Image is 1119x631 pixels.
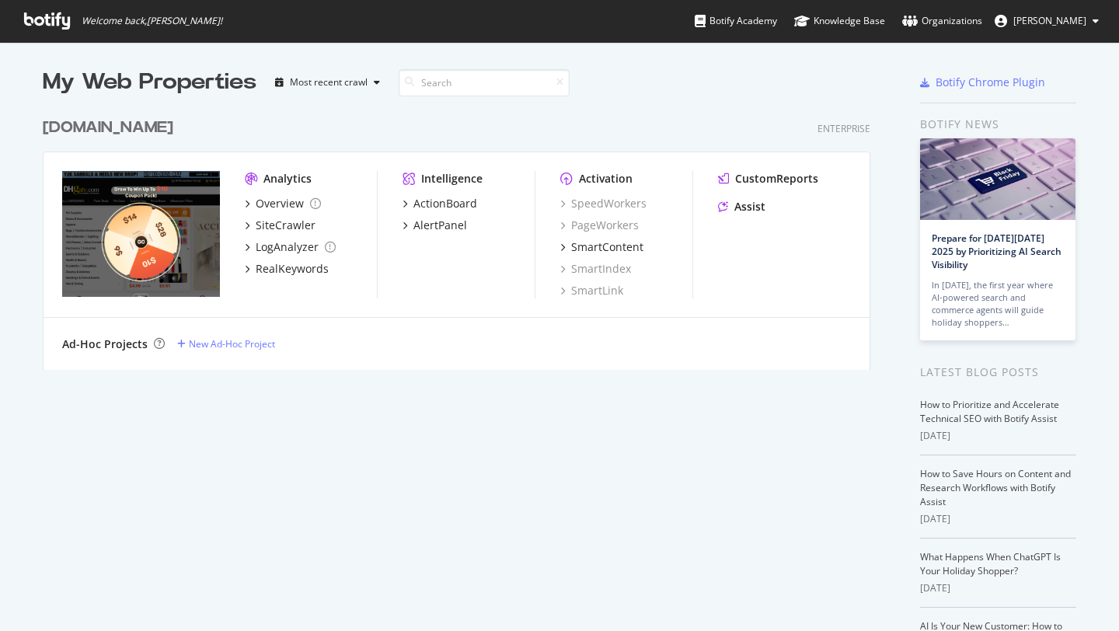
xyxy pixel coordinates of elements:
div: [DATE] [920,512,1076,526]
div: grid [43,98,883,370]
div: [DATE] [920,581,1076,595]
div: AlertPanel [413,218,467,233]
a: LogAnalyzer [245,239,336,255]
a: [DOMAIN_NAME] [43,117,180,139]
div: Botify Chrome Plugin [936,75,1045,90]
a: What Happens When ChatGPT Is Your Holiday Shopper? [920,550,1061,577]
div: SmartContent [571,239,643,255]
div: [DATE] [920,429,1076,443]
div: Most recent crawl [290,78,368,87]
a: ActionBoard [403,196,477,211]
a: SmartIndex [560,261,631,277]
a: PageWorkers [560,218,639,233]
a: New Ad-Hoc Project [177,337,275,350]
div: CustomReports [735,171,818,187]
div: RealKeywords [256,261,329,277]
a: Botify Chrome Plugin [920,75,1045,90]
img: dhgate.com [62,171,220,297]
a: RealKeywords [245,261,329,277]
div: Botify Academy [695,13,777,29]
a: How to Save Hours on Content and Research Workflows with Botify Assist [920,467,1071,508]
div: LogAnalyzer [256,239,319,255]
input: Search [399,69,570,96]
div: Analytics [263,171,312,187]
a: SmartContent [560,239,643,255]
div: Organizations [902,13,982,29]
div: Ad-Hoc Projects [62,336,148,352]
div: [DOMAIN_NAME] [43,117,173,139]
div: SiteCrawler [256,218,315,233]
div: Activation [579,171,633,187]
div: New Ad-Hoc Project [189,337,275,350]
span: Welcome back, [PERSON_NAME] ! [82,15,222,27]
a: Overview [245,196,321,211]
div: Botify news [920,116,1076,133]
a: How to Prioritize and Accelerate Technical SEO with Botify Assist [920,398,1059,425]
div: Knowledge Base [794,13,885,29]
button: [PERSON_NAME] [982,9,1111,33]
div: Enterprise [817,122,870,135]
div: My Web Properties [43,67,256,98]
div: Intelligence [421,171,483,187]
a: Assist [718,199,765,214]
div: Assist [734,199,765,214]
a: Prepare for [DATE][DATE] 2025 by Prioritizing AI Search Visibility [932,232,1061,271]
img: Prepare for Black Friday 2025 by Prioritizing AI Search Visibility [920,138,1075,220]
a: SmartLink [560,283,623,298]
a: AlertPanel [403,218,467,233]
a: SpeedWorkers [560,196,647,211]
button: Most recent crawl [269,70,386,95]
div: Latest Blog Posts [920,364,1076,381]
div: In [DATE], the first year where AI-powered search and commerce agents will guide holiday shoppers… [932,279,1064,329]
a: CustomReports [718,171,818,187]
div: ActionBoard [413,196,477,211]
a: SiteCrawler [245,218,315,233]
span: ethan liu [1013,14,1086,27]
div: Overview [256,196,304,211]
